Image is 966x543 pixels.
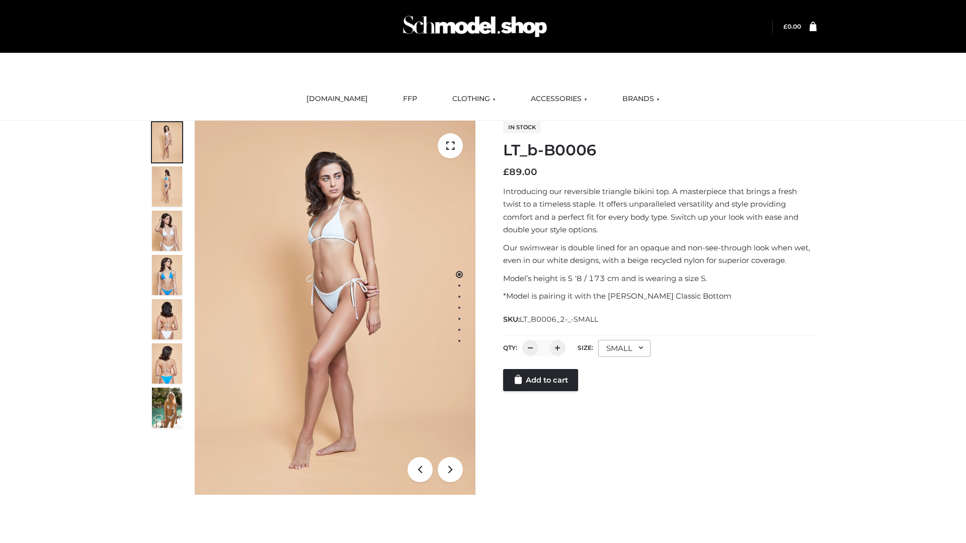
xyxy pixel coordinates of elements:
a: FFP [395,88,425,110]
span: In stock [503,121,541,133]
a: BRANDS [615,88,667,110]
p: Introducing our reversible triangle bikini top. A masterpiece that brings a fresh twist to a time... [503,185,817,236]
label: QTY: [503,344,517,351]
img: ArielClassicBikiniTop_CloudNine_AzureSky_OW114ECO_2-scaled.jpg [152,166,182,207]
a: £0.00 [783,23,801,30]
bdi: 0.00 [783,23,801,30]
div: SMALL [598,340,651,357]
img: Schmodel Admin 964 [399,7,550,46]
img: ArielClassicBikiniTop_CloudNine_AzureSky_OW114ECO_1 [195,121,475,495]
img: ArielClassicBikiniTop_CloudNine_AzureSky_OW114ECO_7-scaled.jpg [152,299,182,339]
p: *Model is pairing it with the [PERSON_NAME] Classic Bottom [503,290,817,303]
a: [DOMAIN_NAME] [299,88,375,110]
bdi: 89.00 [503,166,537,177]
span: £ [503,166,509,177]
img: Arieltop_CloudNine_AzureSky2.jpg [152,388,182,428]
img: ArielClassicBikiniTop_CloudNine_AzureSky_OW114ECO_3-scaled.jpg [152,211,182,251]
img: ArielClassicBikiniTop_CloudNine_AzureSky_OW114ECO_4-scaled.jpg [152,255,182,295]
a: ACCESSORIES [523,88,595,110]
img: ArielClassicBikiniTop_CloudNine_AzureSky_OW114ECO_1-scaled.jpg [152,122,182,162]
span: £ [783,23,787,30]
label: Size: [578,344,593,351]
p: Our swimwear is double lined for an opaque and non-see-through look when wet, even in our white d... [503,241,817,267]
a: Add to cart [503,369,578,391]
a: CLOTHING [445,88,503,110]
p: Model’s height is 5 ‘8 / 173 cm and is wearing a size S. [503,272,817,285]
img: ArielClassicBikiniTop_CloudNine_AzureSky_OW114ECO_8-scaled.jpg [152,343,182,384]
span: SKU: [503,313,599,325]
span: LT_B0006_2-_-SMALL [520,315,598,324]
h1: LT_b-B0006 [503,141,817,159]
